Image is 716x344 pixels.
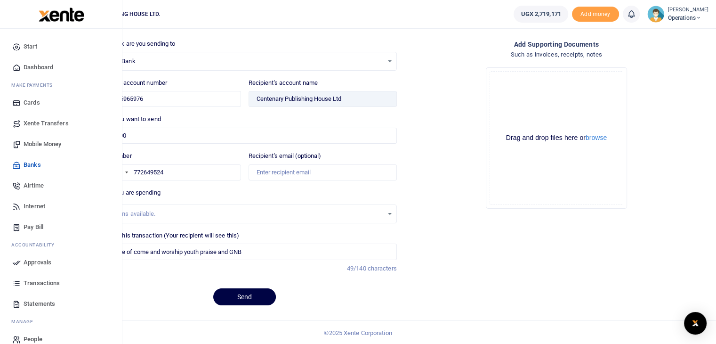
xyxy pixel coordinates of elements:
[8,314,114,329] li: M
[92,231,239,240] label: Memo for this transaction (Your recipient will see this)
[486,67,627,209] div: File Uploader
[8,92,114,113] a: Cards
[38,10,84,17] a: logo-small logo-large logo-large
[572,10,619,17] a: Add money
[99,57,383,66] span: Stanbic Bank
[24,98,40,107] span: Cards
[39,8,84,22] img: logo-large
[249,151,322,161] label: Recipient's email (optional)
[24,202,45,211] span: Internet
[404,39,708,49] h4: Add supporting Documents
[521,9,561,19] span: UGX 2,719,171
[213,288,276,305] button: Send
[586,134,607,141] button: browse
[249,91,397,107] input: Loading name...
[8,294,114,314] a: Statements
[8,252,114,273] a: Approvals
[347,265,366,272] span: 49/140
[510,6,571,23] li: Wallet ballance
[24,42,37,51] span: Start
[249,164,397,180] input: Enter recipient email
[24,299,55,309] span: Statements
[8,217,114,238] a: Pay Bill
[572,7,619,22] span: Add money
[24,222,43,232] span: Pay Bill
[18,241,54,248] span: countability
[8,196,114,217] a: Internet
[92,244,396,260] input: Enter extra information
[8,175,114,196] a: Airtime
[647,6,708,23] a: profile-user [PERSON_NAME] Operations
[16,318,33,325] span: anage
[368,265,397,272] span: characters
[684,312,707,335] div: Open Intercom Messenger
[92,39,175,49] label: Which bank are you sending to
[99,209,383,219] div: No options available.
[24,139,61,149] span: Mobile Money
[92,115,161,124] label: Amount you want to send
[24,278,60,288] span: Transactions
[24,181,44,190] span: Airtime
[24,258,51,267] span: Approvals
[572,7,619,22] li: Toup your wallet
[8,113,114,134] a: Xente Transfers
[92,188,160,197] label: Reason you are spending
[8,134,114,155] a: Mobile Money
[16,82,53,89] span: ake Payments
[249,78,318,88] label: Recipient's account name
[668,14,708,22] span: Operations
[92,128,396,144] input: UGX
[8,273,114,294] a: Transactions
[647,6,664,23] img: profile-user
[92,151,131,161] label: Phone number
[8,57,114,78] a: Dashboard
[490,133,623,142] div: Drag and drop files here or
[668,6,708,14] small: [PERSON_NAME]
[8,155,114,175] a: Banks
[24,160,41,170] span: Banks
[24,63,53,72] span: Dashboard
[8,78,114,92] li: M
[92,164,241,180] input: Enter phone number
[8,238,114,252] li: Ac
[92,91,241,107] input: Enter account number
[24,119,69,128] span: Xente Transfers
[8,36,114,57] a: Start
[404,49,708,60] h4: Such as invoices, receipts, notes
[92,78,167,88] label: Recipient's account number
[24,335,42,344] span: People
[514,6,568,23] a: UGX 2,719,171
